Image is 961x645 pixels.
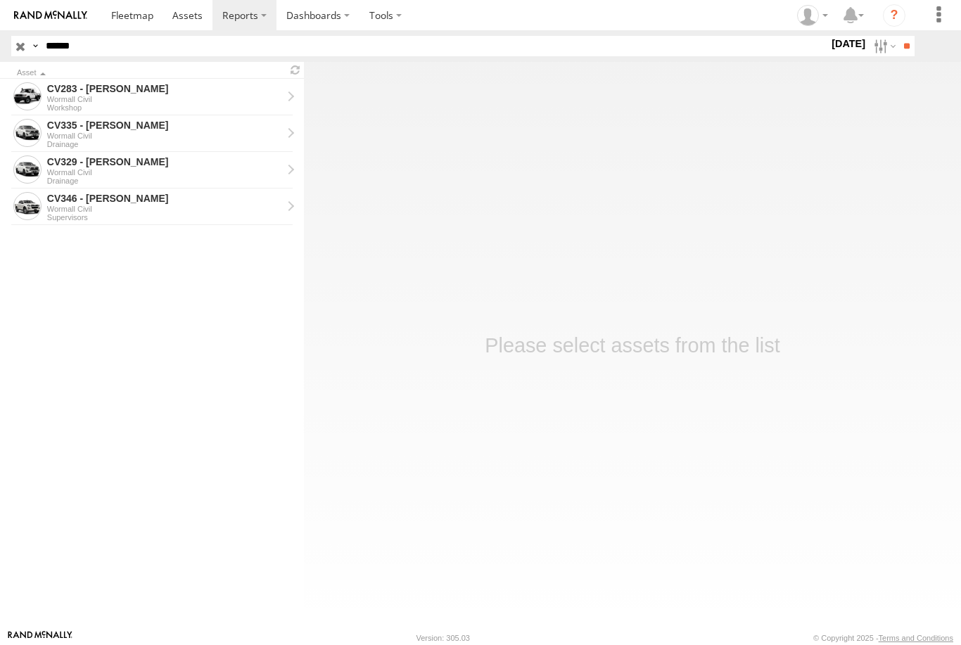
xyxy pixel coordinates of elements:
div: Drainage [47,140,282,148]
div: Brett Perry [792,5,833,26]
label: Search Filter Options [868,36,898,56]
div: Version: 305.03 [416,634,470,642]
label: [DATE] [829,36,868,51]
div: Wormall Civil [47,168,282,177]
div: Wormall Civil [47,205,282,213]
span: Refresh [287,63,304,77]
a: Terms and Conditions [879,634,953,642]
div: Workshop [47,103,282,112]
div: CV346 - James Ferguson - View Asset History [47,192,282,205]
div: © Copyright 2025 - [813,634,953,642]
img: rand-logo.svg [14,11,87,20]
i: ? [883,4,905,27]
div: Drainage [47,177,282,185]
div: CV335 - Jason James - View Asset History [47,119,282,132]
label: Search Query [30,36,41,56]
div: Wormall Civil [47,95,282,103]
div: CV329 - James Mcginnly - View Asset History [47,155,282,168]
div: CV283 - James Bates - View Asset History [47,82,282,95]
div: Supervisors [47,213,282,222]
div: Wormall Civil [47,132,282,140]
a: Visit our Website [8,631,72,645]
div: Click to Sort [17,70,281,77]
